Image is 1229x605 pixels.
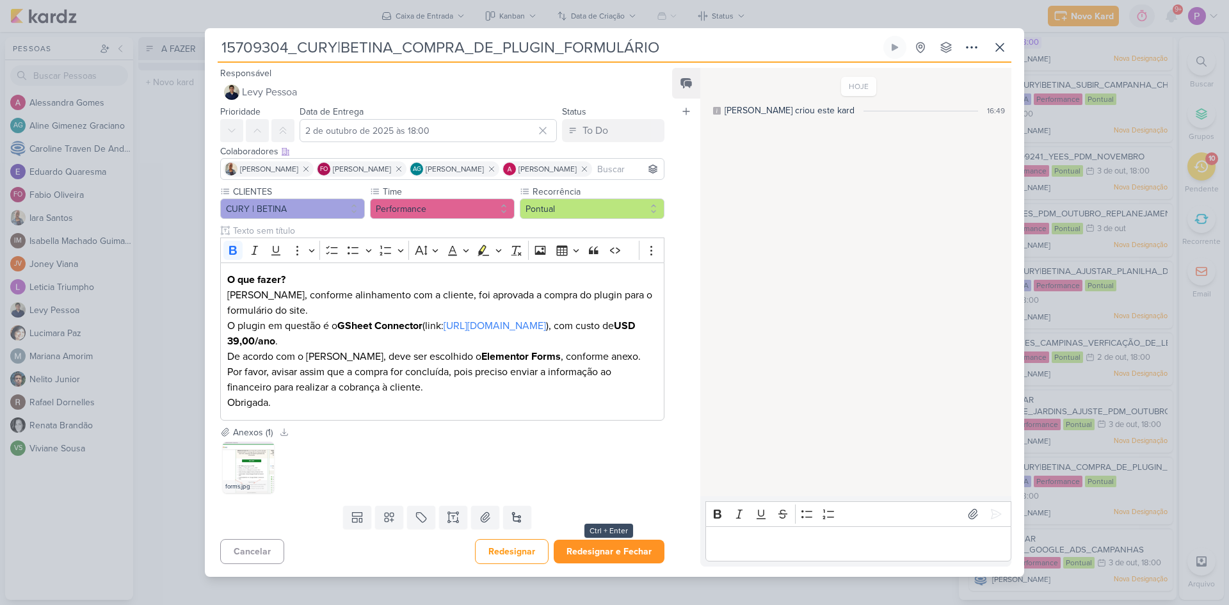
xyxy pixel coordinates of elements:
img: Iara Santos [225,163,237,175]
input: Buscar [595,161,661,177]
a: [URL][DOMAIN_NAME] [444,319,546,332]
div: 16:49 [987,105,1005,117]
div: forms.jpg [223,480,274,493]
label: Recorrência [531,185,664,198]
button: CURY | BETINA [220,198,365,219]
label: Prioridade [220,106,261,117]
div: Editor toolbar [220,238,664,262]
label: Responsável [220,68,271,79]
input: Kard Sem Título [218,36,881,59]
label: Time [382,185,515,198]
strong: Elementor Forms [481,350,561,363]
button: Redesignar [475,539,549,564]
span: [PERSON_NAME] [518,163,577,175]
button: Cancelar [220,539,284,564]
p: De acordo com o [PERSON_NAME], deve ser escolhido o , conforme anexo. [227,349,657,364]
span: Levy Pessoa [242,85,297,100]
p: [PERSON_NAME], conforme alinhamento com a cliente, foi aprovada a compra do plugin para o formulá... [227,272,657,318]
div: Fabio Oliveira [317,163,330,175]
img: TYS6uApSkApU6xavYgL6pdhUt6lUu6CZZT24DMwy.jpg [223,442,274,493]
span: [PERSON_NAME] [333,163,391,175]
span: [PERSON_NAME] [240,163,298,175]
img: Alessandra Gomes [503,163,516,175]
strong: O que fazer? [227,273,285,286]
div: Aline Gimenez Graciano [410,163,423,175]
div: To Do [582,123,608,138]
div: [PERSON_NAME] criou este kard [725,104,855,117]
span: [PERSON_NAME] [426,163,484,175]
div: Anexos (1) [233,426,273,439]
button: Redesignar e Fechar [554,540,664,563]
p: Por favor, avisar assim que a compra for concluída, pois preciso enviar a informação ao financeir... [227,364,657,410]
button: Pontual [520,198,664,219]
input: Select a date [300,119,557,142]
div: Colaboradores [220,145,664,158]
div: Editor toolbar [705,501,1011,526]
label: Data de Entrega [300,106,364,117]
label: CLIENTES [232,185,365,198]
p: AG [413,166,421,173]
div: Editor editing area: main [220,262,664,421]
button: Levy Pessoa [220,81,664,104]
input: Texto sem título [230,224,664,238]
button: Performance [370,198,515,219]
label: Status [562,106,586,117]
strong: GSheet Connector [337,319,422,332]
div: Ctrl + Enter [584,524,633,538]
img: Levy Pessoa [224,85,239,100]
div: Editor editing area: main [705,526,1011,561]
button: To Do [562,119,664,142]
p: O plugin em questão é o (link: ), com custo de . [227,318,657,349]
div: Ligar relógio [890,42,900,52]
p: FO [320,166,328,173]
